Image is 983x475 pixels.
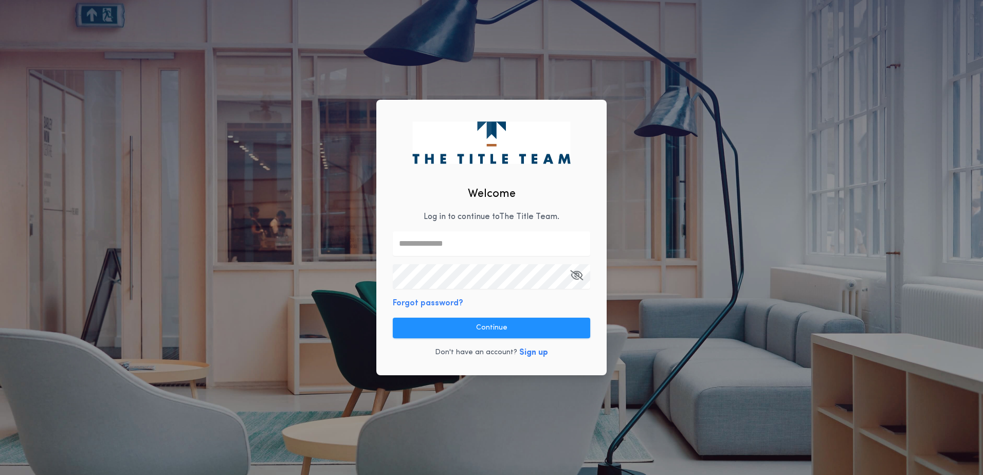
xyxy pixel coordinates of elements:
[412,121,570,163] img: logo
[468,186,516,203] h2: Welcome
[435,348,517,358] p: Don't have an account?
[393,297,463,309] button: Forgot password?
[393,318,590,338] button: Continue
[519,346,548,359] button: Sign up
[424,211,559,223] p: Log in to continue to The Title Team .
